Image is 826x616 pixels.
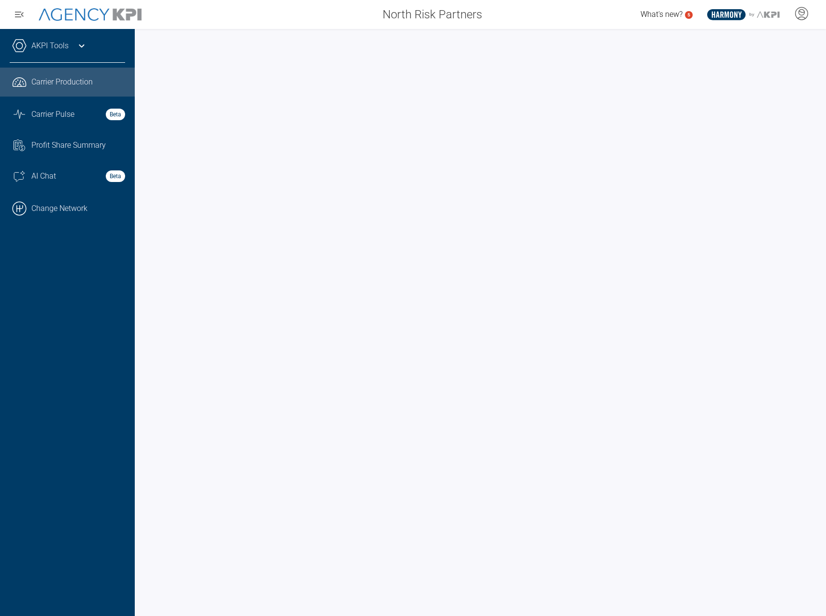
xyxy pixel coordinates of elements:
[39,8,142,21] img: AgencyKPI
[687,12,690,17] text: 5
[31,109,74,120] span: Carrier Pulse
[106,170,125,182] strong: Beta
[31,76,93,88] span: Carrier Production
[641,10,683,19] span: What's new?
[383,6,482,23] span: North Risk Partners
[685,11,693,19] a: 5
[31,40,69,52] a: AKPI Tools
[31,140,106,151] span: Profit Share Summary
[106,109,125,120] strong: Beta
[31,170,56,182] span: AI Chat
